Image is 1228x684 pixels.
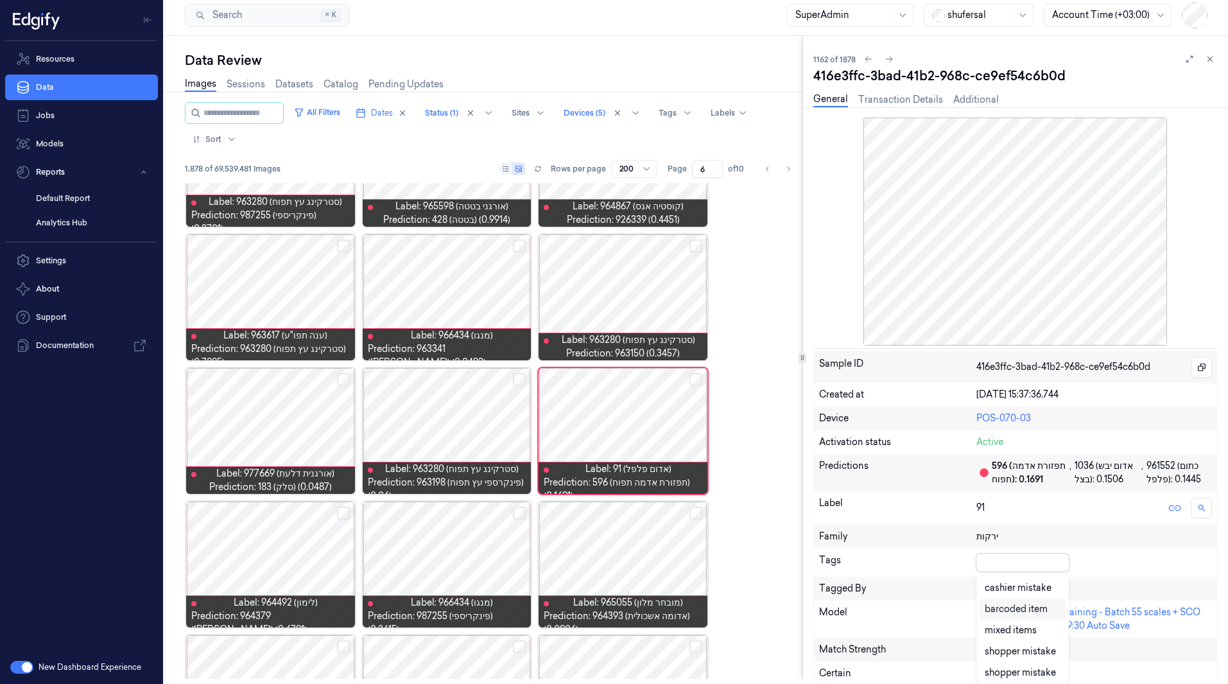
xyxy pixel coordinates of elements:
div: ירקות [976,530,1212,543]
div: [DATE] 15:37:36.744 [976,388,1212,401]
div: Tags [819,554,976,572]
span: Label: 91 (אדום פלפל) [585,462,671,476]
div: Model [819,606,976,633]
div: 416e3ffc-3bad-41b2-968c-ce9ef54c6b0d [976,357,1212,378]
button: Select row [689,373,702,386]
span: Prediction: 428 (בטטה) (0.9914) [383,213,510,227]
a: Default Report [26,188,158,209]
a: Datasets [275,78,313,91]
div: 1036 (אדום יבש בצל): 0.1506 [1075,459,1141,486]
span: Prediction: 963150 (0.3457) [566,347,680,360]
span: Label: 965055 (מובחר מלון) [573,596,683,609]
button: Search⌘K [185,4,349,27]
span: Label: 966434 (מנגו) [411,596,493,609]
button: Toggle Navigation [137,10,158,30]
div: Created at [819,388,976,401]
a: Settings [5,248,158,274]
button: Dates [350,103,412,123]
span: Label: 963280 (סטרקינג עץ תפוח) [385,462,519,476]
span: Prediction: 183 (סלק) (0.0487) [209,480,332,494]
a: Support [5,304,158,330]
div: barcoded item [985,602,1048,616]
div: Tagged By [819,582,1212,595]
a: Models [5,131,158,157]
span: of 10 [728,163,748,175]
a: Transaction Details [858,93,943,107]
button: Select row [513,507,526,520]
a: Catalog [324,78,358,91]
div: Device [819,412,976,425]
a: Images [185,77,216,92]
div: Data Review [185,51,802,69]
span: Dates [371,107,393,119]
span: 1162 of 1878 [813,54,856,65]
div: Certain [819,667,976,680]
div: false [976,667,1212,680]
button: About [5,276,158,302]
button: Select row [513,240,526,252]
div: shopper mistake [985,645,1056,658]
span: Search [207,8,242,22]
div: Sample ID [819,357,976,378]
a: General [813,92,848,107]
nav: pagination [759,160,797,178]
a: POS-070-03 [976,412,1031,424]
span: Page [668,163,687,175]
button: Select row [513,373,526,386]
span: Prediction: 987255 (פינקריספי) (0.2701) [191,209,350,236]
a: Resources [5,46,158,72]
div: Predictions [819,459,976,486]
span: Label: 963280 (סטרקינג עץ תפוח) [562,333,695,347]
span: Prediction: 963280 (סטרקינג עץ תפוח) (0.7885) [191,342,350,369]
button: Select row [513,640,526,653]
button: Select row [337,507,350,520]
div: mixed items [985,624,1037,637]
a: Data [5,75,158,100]
div: Family [819,530,976,543]
span: Prediction: 596 (תפזורת אדמה תפוח) (0.1691) [544,476,702,503]
a: Pending Updates [368,78,444,91]
div: , [1141,459,1146,486]
span: Prediction: 964379 ([PERSON_NAME]) (0.6791) [191,609,350,636]
button: Go to next page [779,160,797,178]
a: Shufersal - 60 Sites Training - Batch 55 scales + SCO [DATE] 19:30 [DATE] 19:30 Auto Save [976,606,1200,631]
button: Select row [337,373,350,386]
span: Prediction: 987255 (פינקריספי) (0.2615) [368,609,526,636]
button: Select row [689,507,702,520]
span: 1,878 of 69,539,481 Images [185,163,281,175]
button: Go to previous page [759,160,777,178]
span: Prediction: 963341 ([PERSON_NAME]) (0.0493) [368,342,526,369]
div: 416e3ffc-3bad-41b2-968c-ce9ef54c6b0d [813,67,1218,85]
button: Reports [5,159,158,185]
button: All Filters [289,102,345,123]
span: Label: 964867 (קוסטיה אגס) [573,200,684,213]
button: Select row [337,240,350,252]
span: Active [976,436,1003,448]
span: Prediction: 926339 (0.4451) [567,213,680,227]
div: , [1069,459,1075,486]
div: 596 (תפזורת אדמה תפוח): 0.1691 [992,459,1069,486]
div: Activation status [819,435,976,449]
a: Additional [953,93,999,107]
span: Label: 963280 (סטרקינג עץ תפוח) [209,195,342,209]
span: Prediction: 963198 (פינקרספי עץ תפוח) (0.06) [368,476,526,503]
span: Label: 964492 (לימון) [234,596,318,609]
a: Documentation [5,333,158,358]
span: Label: 966434 (מנגו) [411,329,493,342]
div: 961552 (כתום פלפל): 0.1445 [1146,459,1212,486]
span: Label: 963617 (ענה תפו"ע) [223,329,327,342]
div: Match Strength [819,643,976,656]
button: Select row [689,240,702,252]
div: alert-non-match [976,643,1212,656]
div: cashier mistake [985,581,1051,595]
button: Select row [689,640,702,653]
a: Analytics Hub [26,212,158,234]
p: Rows per page [551,163,606,175]
a: Jobs [5,103,158,128]
button: Select row [337,640,350,653]
span: Label: 965598 (אורגני בטטה) [395,200,508,213]
div: Label [819,496,976,520]
span: Label: 977669 (אורגנית דלעת) [216,467,334,480]
a: Sessions [227,78,265,91]
span: Prediction: 964393 (אדומה אשכולית) (0.0906) [544,609,702,636]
